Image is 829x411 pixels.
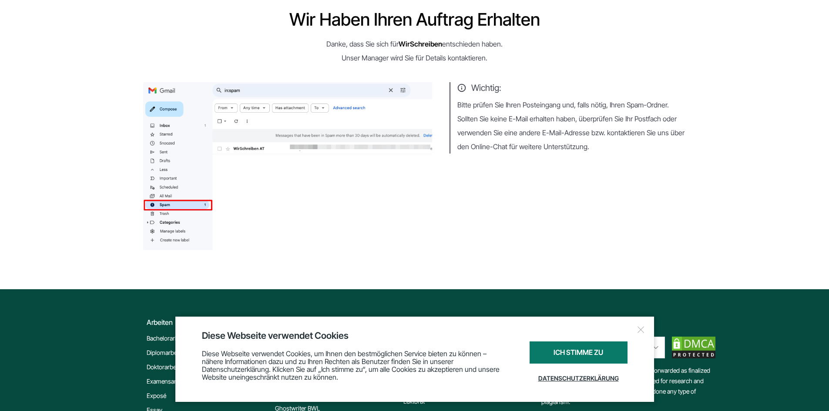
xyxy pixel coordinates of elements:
[143,37,686,51] p: Danke, dass Sie sich für entschieden haben.
[147,317,267,327] div: Arbeiten
[143,82,432,250] img: thanks
[202,330,628,341] div: Diese Webseite verwendet Cookies
[147,362,179,372] a: Doktorarbeit
[143,11,686,28] h1: Wir haben Ihren Auftrag erhalten
[530,368,628,389] a: Datenschutzerklärung
[457,82,686,94] span: Wichtig:
[147,333,185,344] a: Bachelorarbeit
[530,341,628,364] div: Ich stimme zu
[202,341,508,389] div: Diese Webseite verwendet Cookies, um Ihnen den bestmöglichen Service bieten zu können – nähere In...
[147,376,186,387] a: Examensarbeit
[399,40,442,48] strong: WirSchreiben
[147,348,180,358] a: Diplomarbeit
[143,51,686,65] p: Unser Manager wird Sie für Details kontaktieren.
[457,98,686,154] p: Bitte prüfen Sie Ihren Posteingang und, falls nötig, Ihren Spam-Ordner. Sollten Sie keine E-Mail ...
[672,337,715,358] img: dmca
[147,391,166,401] a: Exposé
